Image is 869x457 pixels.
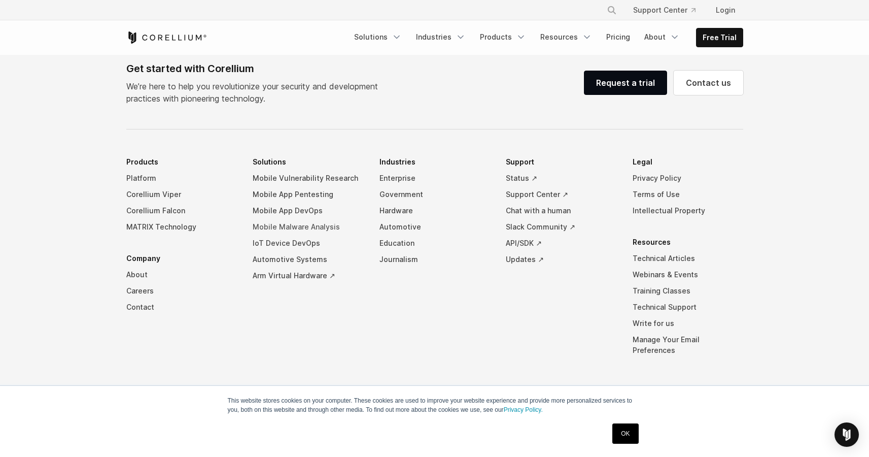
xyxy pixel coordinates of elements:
[379,203,490,219] a: Hardware
[126,299,237,315] a: Contact
[379,186,490,203] a: Government
[126,61,386,76] div: Get started with Corellium
[126,154,743,374] div: Navigation Menu
[126,219,237,235] a: MATRIX Technology
[506,219,616,235] a: Slack Community ↗
[253,251,363,268] a: Automotive Systems
[253,219,363,235] a: Mobile Malware Analysis
[253,235,363,251] a: IoT Device DevOps
[708,1,743,19] a: Login
[674,71,743,95] a: Contact us
[126,80,386,105] p: We’re here to help you revolutionize your security and development practices with pioneering tech...
[228,396,642,414] p: This website stores cookies on your computer. These cookies are used to improve your website expe...
[348,28,743,47] div: Navigation Menu
[633,186,743,203] a: Terms of Use
[126,283,237,299] a: Careers
[504,406,543,413] a: Privacy Policy.
[126,31,207,44] a: Corellium Home
[638,28,686,46] a: About
[506,235,616,251] a: API/SDK ↗
[126,267,237,283] a: About
[348,28,408,46] a: Solutions
[253,268,363,284] a: Arm Virtual Hardware ↗
[633,332,743,358] a: Manage Your Email Preferences
[625,1,704,19] a: Support Center
[379,219,490,235] a: Automotive
[612,423,638,444] a: OK
[633,315,743,332] a: Write for us
[633,283,743,299] a: Training Classes
[126,186,237,203] a: Corellium Viper
[126,203,237,219] a: Corellium Falcon
[534,28,598,46] a: Resources
[697,28,743,47] a: Free Trial
[474,28,532,46] a: Products
[595,1,743,19] div: Navigation Menu
[506,251,616,268] a: Updates ↗
[506,170,616,186] a: Status ↗
[253,186,363,203] a: Mobile App Pentesting
[126,170,237,186] a: Platform
[253,170,363,186] a: Mobile Vulnerability Research
[633,299,743,315] a: Technical Support
[600,28,636,46] a: Pricing
[633,250,743,267] a: Technical Articles
[603,1,621,19] button: Search
[379,235,490,251] a: Education
[835,422,859,447] div: Open Intercom Messenger
[253,203,363,219] a: Mobile App DevOps
[506,203,616,219] a: Chat with a human
[633,203,743,219] a: Intellectual Property
[584,71,667,95] a: Request a trial
[379,170,490,186] a: Enterprise
[633,170,743,186] a: Privacy Policy
[410,28,472,46] a: Industries
[633,267,743,283] a: Webinars & Events
[506,186,616,203] a: Support Center ↗
[379,251,490,268] a: Journalism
